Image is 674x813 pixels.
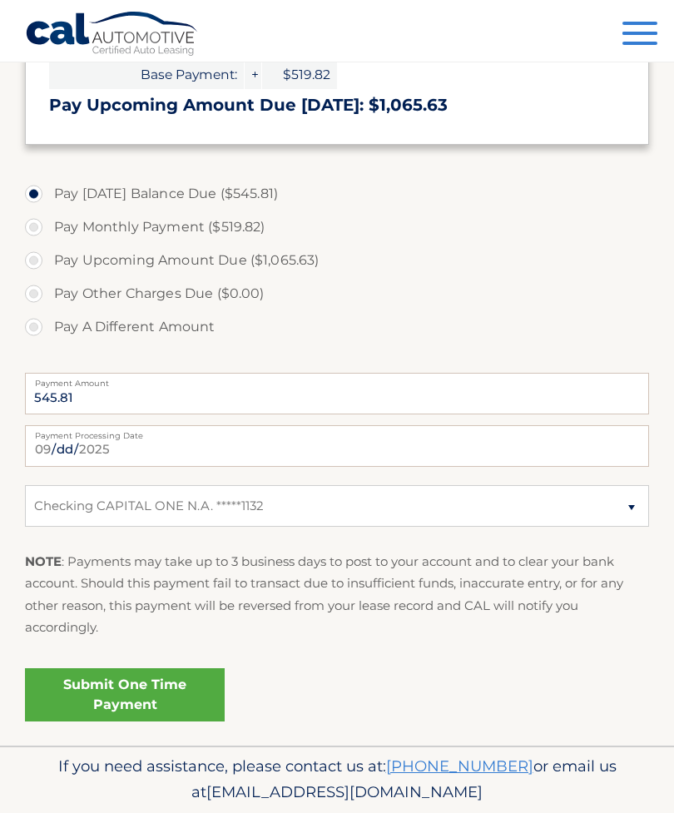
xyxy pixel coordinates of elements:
[25,244,649,277] label: Pay Upcoming Amount Due ($1,065.63)
[49,95,625,116] h3: Pay Upcoming Amount Due [DATE]: $1,065.63
[25,373,649,386] label: Payment Amount
[25,277,649,310] label: Pay Other Charges Due ($0.00)
[25,177,649,211] label: Pay [DATE] Balance Due ($545.81)
[25,668,225,721] a: Submit One Time Payment
[49,60,244,89] span: Base Payment:
[25,310,649,344] label: Pay A Different Amount
[25,425,649,467] input: Payment Date
[25,211,649,244] label: Pay Monthly Payment ($519.82)
[386,756,533,776] a: [PHONE_NUMBER]
[25,11,200,59] a: Cal Automotive
[25,753,649,806] p: If you need assistance, please contact us at: or email us at
[25,551,649,638] p: : Payments may take up to 3 business days to post to your account and to clear your bank account....
[206,782,483,801] span: [EMAIL_ADDRESS][DOMAIN_NAME]
[25,425,649,439] label: Payment Processing Date
[25,553,62,569] strong: NOTE
[622,22,657,49] button: Menu
[25,373,649,414] input: Payment Amount
[262,60,337,89] span: $519.82
[245,60,261,89] span: +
